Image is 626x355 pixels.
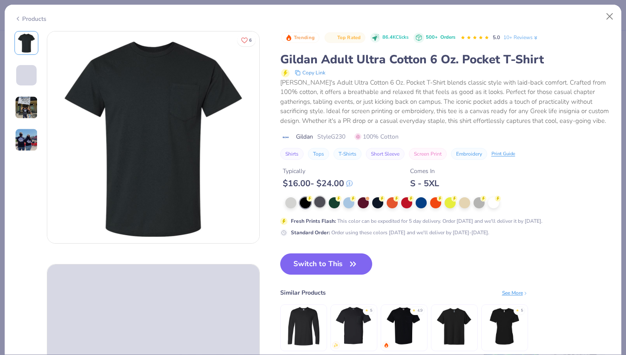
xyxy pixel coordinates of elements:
img: Gildan Adult Softstyle® 4.5 Oz. Long-Sleeve T-Shirt [283,306,324,346]
button: Short Sleeve [366,148,405,160]
button: Switch to This [280,253,373,275]
div: $ 16.00 - $ 24.00 [283,178,353,189]
div: Print Guide [491,151,515,158]
button: Close [602,9,618,25]
img: Front [16,33,37,53]
div: Gildan Adult Ultra Cotton 6 Oz. Pocket T-Shirt [280,51,612,68]
button: Embroidery [451,148,487,160]
div: ★ [516,308,519,311]
img: brand logo [280,134,292,141]
div: ★ [412,308,416,311]
img: Front [47,31,259,243]
img: trending.gif [384,343,389,348]
div: This color can be expedited for 5 day delivery. Order [DATE] and we'll deliver it by [DATE]. [291,217,543,225]
img: Trending sort [285,34,292,41]
div: 500+ [426,34,455,41]
button: Like [237,34,256,46]
span: 100% Cotton [355,132,399,141]
span: Gildan [296,132,313,141]
img: User generated content [15,96,38,119]
strong: Standard Order : [291,229,330,236]
img: Bella + Canvas Ladies' Relaxed Jersey Short-Sleeve T-Shirt [484,306,525,346]
div: Similar Products [280,288,326,297]
button: Shirts [280,148,304,160]
div: S - 5XL [410,178,439,189]
div: Typically [283,167,353,176]
div: ★ [365,308,368,311]
img: newest.gif [333,343,339,348]
strong: Fresh Prints Flash : [291,218,336,224]
a: 10+ Reviews [503,34,539,41]
span: 6 [249,38,252,43]
div: 5 [370,308,372,314]
div: [PERSON_NAME]'s Adult Ultra Cotton 6 Oz. Pocket T-Shirt blends classic style with laid-back comfo... [280,78,612,126]
div: 4.9 [417,308,422,314]
span: 86.4K Clicks [382,34,408,41]
img: User generated content [15,128,38,151]
span: 5.0 [493,34,500,41]
div: Comes In [410,167,439,176]
button: T-Shirts [333,148,362,160]
div: 5 [521,308,523,314]
div: Order using these colors [DATE] and we'll deliver by [DATE]-[DATE]. [291,229,489,236]
img: Next Level Men's Triblend Crew [434,306,474,346]
button: Screen Print [409,148,447,160]
img: Top Rated sort [329,34,336,41]
div: See More [502,289,528,297]
button: Badge Button [281,32,319,43]
button: Tops [308,148,329,160]
img: Comfort Colors Adult Heavyweight RS Pocket T-Shirt [384,306,424,346]
div: Products [14,14,46,23]
div: 5.0 Stars [460,31,489,45]
span: Orders [440,34,455,40]
span: Top Rated [337,35,361,40]
span: Style G230 [317,132,345,141]
img: Gildan Adult 5.5 oz., 50/50 Pocket T-Shirt [333,306,374,346]
button: Badge Button [324,32,365,43]
button: copy to clipboard [292,68,328,78]
span: Trending [294,35,315,40]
